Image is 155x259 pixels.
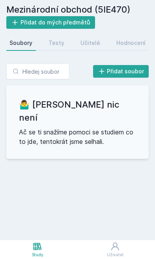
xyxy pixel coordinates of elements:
[93,65,149,78] button: Přidat soubor
[6,3,149,16] h2: Mezinárodní obchod (5IE470)
[6,63,69,79] input: Hledej soubor
[107,252,123,258] div: Uživatel
[6,16,95,29] button: Přidat do mých předmětů
[80,39,100,47] div: Učitelé
[113,35,149,51] a: Hodnocení
[45,35,68,51] a: Testy
[9,39,32,47] div: Soubory
[116,39,146,47] div: Hodnocení
[77,35,104,51] a: Učitelé
[19,127,136,146] p: Ač se ti snažíme pomoci se studiem co to jde, tentokrát jsme selhali.
[19,98,136,124] h3: 🤷‍♂️ [PERSON_NAME] nic není
[49,39,64,47] div: Testy
[6,35,36,51] a: Soubory
[75,240,155,259] a: Uživatel
[32,252,43,258] div: Study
